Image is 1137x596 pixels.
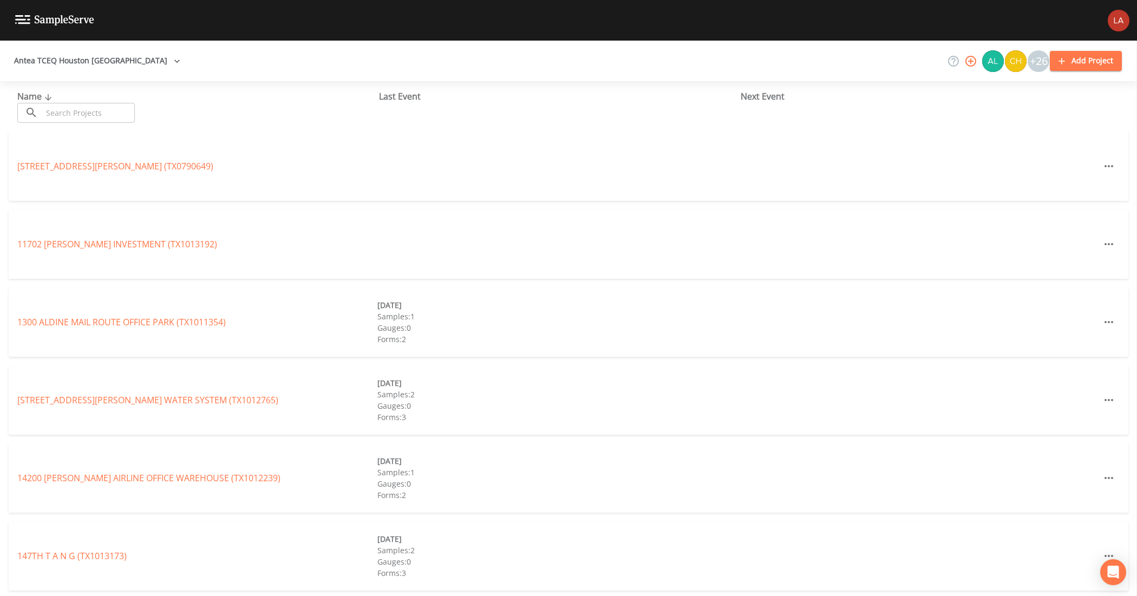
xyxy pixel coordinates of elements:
[377,333,737,345] div: Forms: 2
[17,550,127,562] a: 147TH T A N G (TX1013173)
[1100,559,1126,585] div: Open Intercom Messenger
[377,567,737,579] div: Forms: 3
[377,377,737,389] div: [DATE]
[1005,50,1027,72] img: c74b8b8b1c7a9d34f67c5e0ca157ed15
[1050,51,1122,71] button: Add Project
[377,478,737,489] div: Gauges: 0
[377,400,737,411] div: Gauges: 0
[377,322,737,333] div: Gauges: 0
[377,389,737,400] div: Samples: 2
[17,90,55,102] span: Name
[377,545,737,556] div: Samples: 2
[17,238,217,250] a: 11702 [PERSON_NAME] INVESTMENT (TX1013192)
[17,160,213,172] a: [STREET_ADDRESS][PERSON_NAME] (TX0790649)
[10,51,185,71] button: Antea TCEQ Houston [GEOGRAPHIC_DATA]
[377,455,737,467] div: [DATE]
[377,467,737,478] div: Samples: 1
[982,50,1004,72] div: Alaina Hahn
[15,15,94,25] img: logo
[42,103,135,123] input: Search Projects
[377,311,737,322] div: Samples: 1
[17,394,278,406] a: [STREET_ADDRESS][PERSON_NAME] WATER SYSTEM (TX1012765)
[1004,50,1027,72] div: Charles Medina
[741,90,1102,103] div: Next Event
[377,411,737,423] div: Forms: 3
[377,556,737,567] div: Gauges: 0
[982,50,1004,72] img: 30a13df2a12044f58df5f6b7fda61338
[1108,10,1129,31] img: cf6e799eed601856facf0d2563d1856d
[379,90,741,103] div: Last Event
[377,533,737,545] div: [DATE]
[377,489,737,501] div: Forms: 2
[1028,50,1049,72] div: +26
[377,299,737,311] div: [DATE]
[17,472,280,484] a: 14200 [PERSON_NAME] AIRLINE OFFICE WAREHOUSE (TX1012239)
[17,316,226,328] a: 1300 ALDINE MAIL ROUTE OFFICE PARK (TX1011354)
